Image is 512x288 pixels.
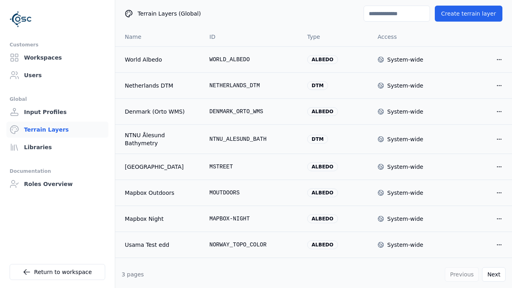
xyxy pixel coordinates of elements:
button: Create terrain layer [435,6,502,22]
th: Name [115,27,203,46]
a: [GEOGRAPHIC_DATA] [125,163,197,171]
img: Logo [10,8,32,30]
div: MSTREET [210,163,295,171]
div: MOUTDOORS [210,189,295,197]
div: System-wide [387,135,423,143]
a: Workspaces [6,50,108,66]
div: System-wide [387,82,423,90]
div: albedo [307,107,338,116]
a: Return to workspace [10,264,105,280]
div: Customers [10,40,105,50]
div: System-wide [387,163,423,171]
th: Access [371,27,442,46]
a: Roles Overview [6,176,108,192]
a: Input Profiles [6,104,108,120]
div: albedo [307,188,338,197]
div: System-wide [387,241,423,249]
div: System-wide [387,56,423,64]
a: Netherlands DTM [125,82,197,90]
div: Documentation [10,166,105,176]
div: System-wide [387,108,423,116]
div: dtm [307,81,328,90]
div: albedo [307,55,338,64]
div: WORLD_ALBEDO [210,56,295,64]
div: NETHERLANDS_DTM [210,82,295,90]
a: World Albedo [125,56,197,64]
div: albedo [307,162,338,171]
div: System-wide [387,189,423,197]
a: Mapbox Outdoors [125,189,197,197]
a: Mapbox Night [125,215,197,223]
a: NTNU Ålesund Bathymetry [125,131,197,147]
div: System-wide [387,215,423,223]
div: dtm [307,135,328,144]
button: Next [482,267,506,282]
a: Terrain Layers [6,122,108,138]
a: Usama Test edd [125,241,197,249]
div: NTNU_ALESUND_BATH [210,135,295,143]
a: Users [6,67,108,83]
th: Type [301,27,371,46]
div: MAPBOX-NIGHT [210,215,295,223]
div: NORWAY_TOPO_COLOR [210,241,295,249]
th: ID [203,27,301,46]
span: Terrain Layers (Global) [138,10,201,18]
div: albedo [307,214,338,223]
div: albedo [307,240,338,249]
a: Libraries [6,139,108,155]
div: DENMARK_ORTO_WMS [210,108,295,116]
a: Denmark (Orto WMS) [125,108,197,116]
span: 3 pages [122,271,144,278]
div: Global [10,94,105,104]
